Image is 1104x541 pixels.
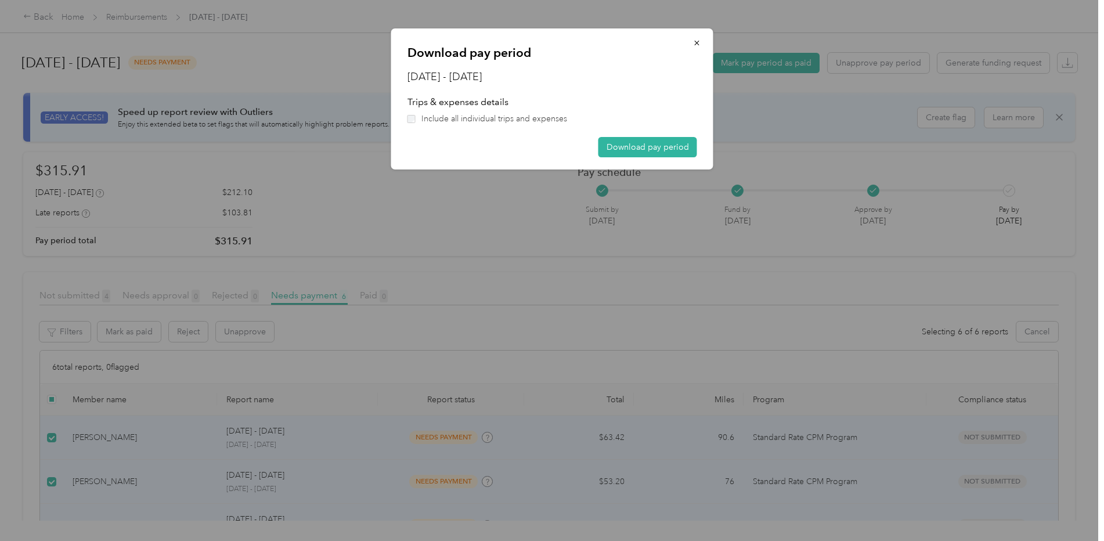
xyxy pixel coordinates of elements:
iframe: Everlance-gr Chat Button Frame [1039,476,1104,541]
h2: [DATE] - [DATE] [407,69,697,85]
p: Download pay period [407,45,697,61]
p: Trips & expenses details [407,95,697,109]
button: Download pay period [598,137,697,157]
span: Include all individual trips and expenses [421,113,567,125]
input: Include all individual trips and expenses [407,115,416,123]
